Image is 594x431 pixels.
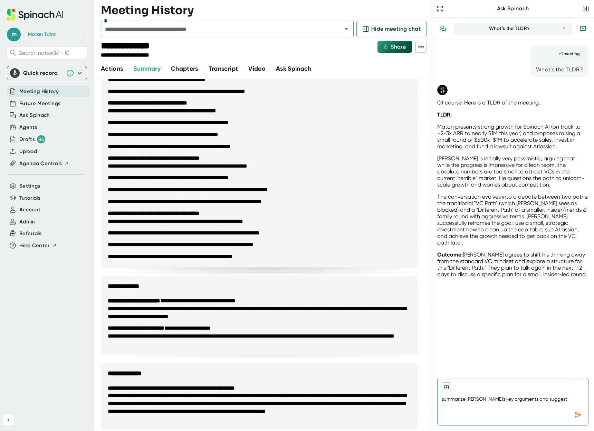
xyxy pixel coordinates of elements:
[556,50,583,58] div: + 1 meeting
[171,64,198,73] button: Chapters
[572,409,584,421] div: Send message
[19,50,86,56] span: Search notes (⌘ + K)
[10,66,84,80] div: Quick record
[19,135,45,143] div: Drafts
[19,148,37,156] button: Upload
[371,25,421,33] span: Hide meeting chat
[19,100,60,108] button: Future Meetings
[28,31,56,38] div: Matan Talmi
[19,160,69,168] button: Agenda Controls
[7,28,21,41] span: m
[19,123,37,131] button: Agents
[171,65,198,72] span: Chapters
[19,135,45,143] button: Drafts 84
[437,123,588,150] p: Matan presents strong growth for Spinach AI (on track to ~2-3x ARR to nearly $1M this year) and p...
[436,22,450,36] button: View conversation history
[248,64,266,73] button: Video
[3,414,14,425] button: Collapse sidebar
[536,66,583,73] div: What’s the TLDR?
[101,64,123,73] button: Actions
[437,111,452,118] strong: TLDR:
[377,41,412,53] button: Share
[437,99,588,106] p: Of course. Here is a TLDR of the meeting.
[19,88,59,96] button: Meeting History
[342,24,351,34] button: Open
[101,65,123,72] span: Actions
[209,65,238,72] span: Transcript
[276,64,312,73] button: Ask Spinach
[37,135,45,143] div: 84
[458,26,561,32] div: What’s the TLDR?
[437,155,588,188] p: [PERSON_NAME] is initially very pessimistic, arguing that while the progress is impressive for a ...
[391,43,406,50] span: Share
[101,4,194,17] h3: Meeting History
[19,206,40,214] button: Account
[209,64,238,73] button: Transcript
[437,251,463,258] strong: Outcome:
[437,193,588,246] p: The conversation evolves into a debate between two paths: the traditional "VC Path" (which [PERSO...
[437,251,588,278] p: [PERSON_NAME] agrees to shift his thinking away from the standard VC mindset and explore a struct...
[276,65,312,72] span: Ask Spinach
[445,5,581,12] div: Ask Spinach
[133,64,160,73] button: Summary
[19,242,57,250] button: Help Center
[23,70,63,77] div: Quick record
[19,194,40,202] button: Tutorials
[19,182,40,190] button: Settings
[19,218,35,226] button: Admin
[356,21,427,37] button: Hide meeting chat
[19,111,50,119] button: Ask Spinach
[19,242,50,250] span: Help Center
[19,160,62,168] span: Agenda Controls
[248,65,266,72] span: Video
[19,230,41,238] button: Referrals
[576,22,590,36] button: New conversation
[581,4,591,13] button: Close conversation sidebar
[435,4,445,13] button: Expand to Ask Spinach page
[133,65,160,72] span: Summary
[442,392,584,409] textarea: summarize [PERSON_NAME]'s key arguments and sugges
